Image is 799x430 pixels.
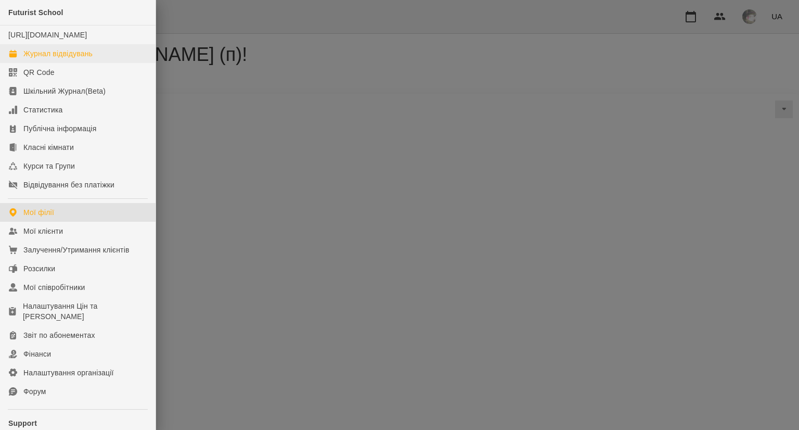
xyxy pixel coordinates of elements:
div: Журнал відвідувань [23,48,93,59]
div: Налаштування Цін та [PERSON_NAME] [23,301,147,322]
div: Фінанси [23,349,51,359]
p: Support [8,418,147,428]
div: Курси та Групи [23,161,75,171]
span: Futurist School [8,8,63,17]
div: Відвідування без платіжки [23,180,114,190]
div: Мої співробітники [23,282,85,293]
a: [URL][DOMAIN_NAME] [8,31,87,39]
div: Форум [23,386,46,397]
div: Статистика [23,105,63,115]
div: Мої клієнти [23,226,63,236]
div: Звіт по абонементах [23,330,95,340]
div: QR Code [23,67,55,78]
div: Шкільний Журнал(Beta) [23,86,106,96]
div: Розсилки [23,263,55,274]
div: Залучення/Утримання клієнтів [23,245,130,255]
div: Класні кімнати [23,142,74,153]
div: Публічна інформація [23,123,96,134]
div: Налаштування організації [23,368,114,378]
div: Мої філії [23,207,54,218]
